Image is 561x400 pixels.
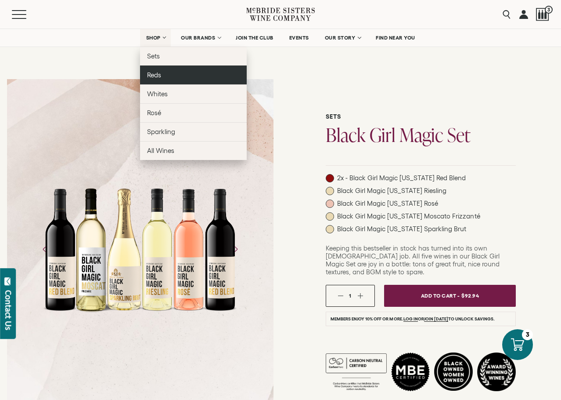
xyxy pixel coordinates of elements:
[370,29,421,47] a: FIND NEAR YOU
[325,35,356,41] span: OUR STORY
[376,35,415,41] span: FIND NEAR YOU
[403,316,418,322] a: Log in
[384,285,516,307] button: Add To Cart - $92.94
[175,29,226,47] a: OUR BRANDS
[424,316,448,322] a: join [DATE]
[284,29,315,47] a: EVENTS
[140,141,247,160] a: All Wines
[230,29,279,47] a: JOIN THE CLUB
[146,35,161,41] span: SHOP
[147,147,174,154] span: All Wines
[337,174,466,182] span: 2x - Black Girl Magic [US_STATE] Red Blend
[337,200,439,207] span: Black Girl Magic [US_STATE] Rosé
[337,225,467,233] span: Black Girl Magic [US_STATE] Sparkling Brut
[289,35,309,41] span: EVENTS
[147,71,161,79] span: Reds
[326,244,500,276] span: Keeping this bestseller in stock has turned into its own [DEMOGRAPHIC_DATA] job. All five wines i...
[224,238,247,261] button: Next
[522,329,533,340] div: 3
[140,84,247,103] a: Whites
[140,103,247,122] a: Rosé
[140,65,247,84] a: Reds
[4,290,13,330] div: Contact Us
[140,47,247,65] a: Sets
[349,293,351,298] span: 1
[140,122,247,141] a: Sparkling
[337,212,480,220] span: Black Girl Magic [US_STATE] Moscato Frizzanté
[147,109,161,116] span: Rosé
[319,29,366,47] a: OUR STORY
[181,35,215,41] span: OUR BRANDS
[545,6,553,14] span: 3
[147,52,160,60] span: Sets
[461,289,479,302] span: $92.94
[33,238,56,261] button: Previous
[326,113,516,120] h6: Sets
[147,90,168,98] span: Whites
[140,29,171,47] a: SHOP
[236,35,273,41] span: JOIN THE CLUB
[421,289,460,302] span: Add To Cart -
[147,128,175,135] span: Sparkling
[326,312,516,326] li: Members enjoy 10% off or more. or to unlock savings.
[326,126,516,144] h1: Black Girl Magic Set
[337,187,447,195] span: Black Girl Magic [US_STATE] Riesling
[12,10,43,19] button: Mobile Menu Trigger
